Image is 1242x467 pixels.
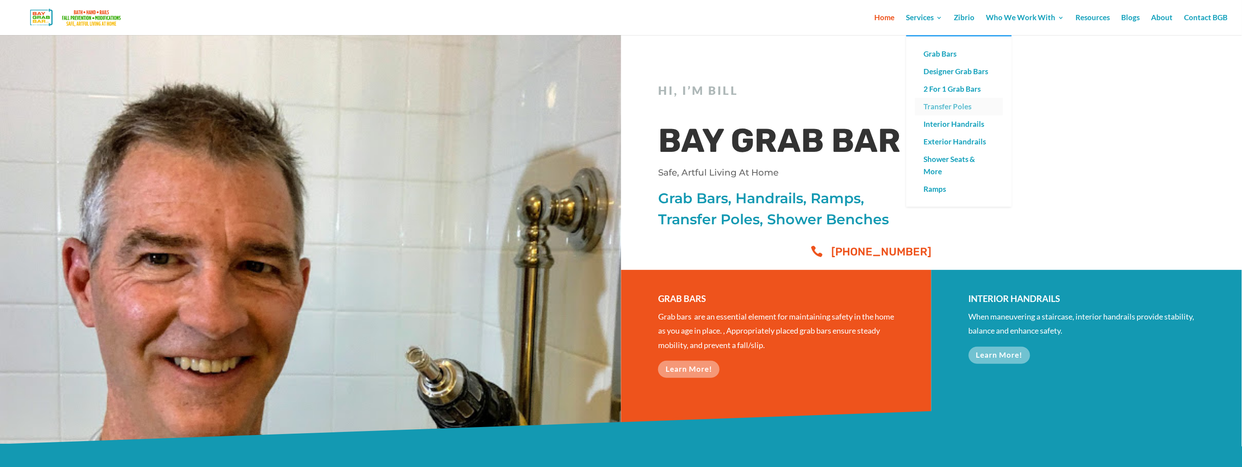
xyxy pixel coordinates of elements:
a: Transfer Poles [915,98,1003,115]
a: Contact BGB [1184,14,1228,35]
h1: BAY GRAB BAR [658,119,922,167]
a: Grab Bars [915,45,1003,63]
a: Resources [1076,14,1110,35]
h3: GRAB BARS [658,292,894,309]
span:  [811,245,823,258]
a: Services [906,14,943,35]
span: [PHONE_NUMBER] [831,245,931,258]
a: About [1151,14,1173,35]
a: Who We Work With [986,14,1065,35]
p: Grab Bars, Handrails, Ramps, Transfer Poles, Shower Benches [658,188,922,230]
a: Learn More! [658,361,720,378]
a: Blogs [1122,14,1140,35]
a: Interior Handrails [915,115,1003,133]
a: Zibrio [954,14,975,35]
h2: Hi, I’m Bill [658,84,922,102]
a: 2 For 1 Grab Bars [915,80,1003,98]
span: Grab bars are an essential element for maintaining safety in the home as you age in place. , Appr... [658,312,894,350]
a: Designer Grab Bars [915,63,1003,80]
p: Safe, Artful Living At Home [658,166,922,179]
a: Home [875,14,895,35]
a: Ramps [915,180,1003,198]
a: Exterior Handrails [915,133,1003,151]
h3: INTERIOR HANDRAILS [969,292,1205,309]
span: When maneuvering a staircase, interior handrails provide stability, balance and enhance safety. [969,312,1195,335]
img: Bay Grab Bar [15,6,138,29]
a: Shower Seats & More [915,151,1003,180]
a: Learn More! [969,347,1030,364]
